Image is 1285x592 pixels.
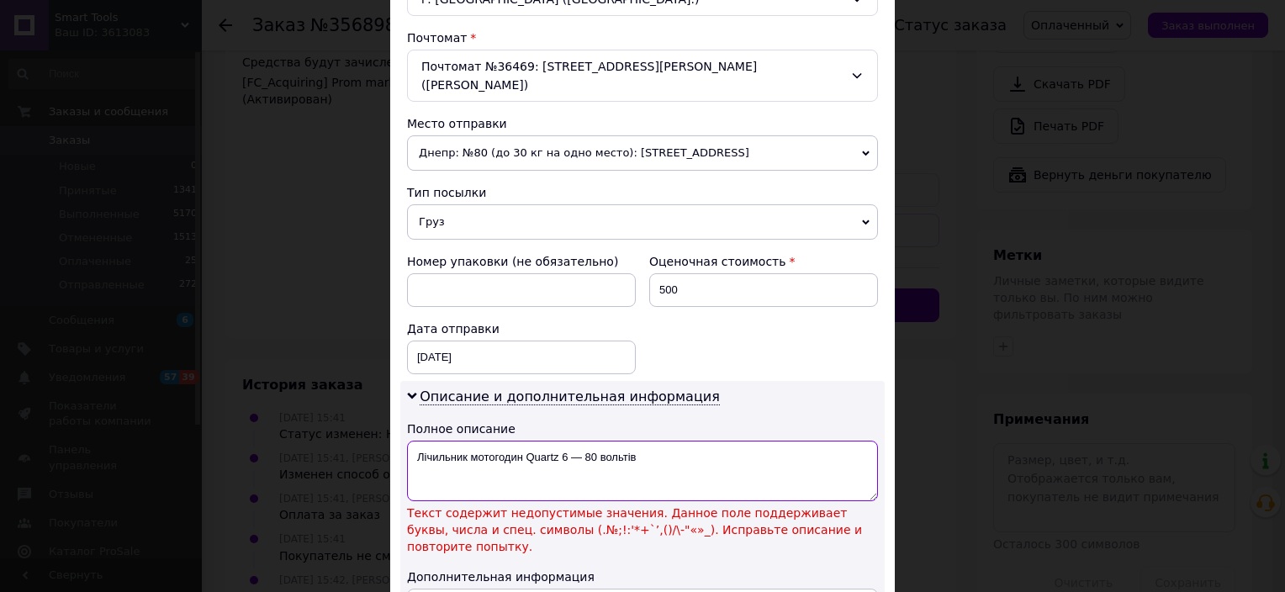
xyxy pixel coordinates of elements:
[420,388,720,405] span: Описание и дополнительная информация
[407,50,878,102] div: Почтомат №36469: [STREET_ADDRESS][PERSON_NAME] ([PERSON_NAME])
[649,253,878,270] div: Оценочная стоимость
[407,568,878,585] div: Дополнительная информация
[407,186,486,199] span: Тип посылки
[407,253,636,270] div: Номер упаковки (не обязательно)
[407,204,878,240] span: Груз
[407,505,878,555] span: Текст содержит недопустимые значения. Данное поле поддерживает буквы, числа и спец. символы (.№;!...
[407,320,636,337] div: Дата отправки
[407,29,878,46] div: Почтомат
[407,135,878,171] span: Днепр: №80 (до 30 кг на одно место): [STREET_ADDRESS]
[407,441,878,501] textarea: Лічильник мотогодин Quartz 6 — 80 вольтів
[407,420,878,437] div: Полное описание
[407,117,507,130] span: Место отправки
